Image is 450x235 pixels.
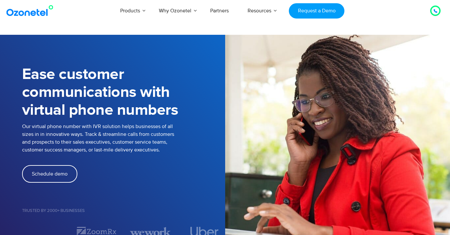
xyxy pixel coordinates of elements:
[22,123,225,154] p: Our virtual phone number with IVR solution helps businesses of all sizes in in innovative ways. T...
[22,209,225,213] h5: Trusted by 2000+ Businesses
[32,171,68,176] span: Schedule demo
[289,3,344,19] a: Request a Demo
[22,66,225,119] h1: Ease customer communications with virtual phone numbers
[22,165,77,183] a: Schedule demo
